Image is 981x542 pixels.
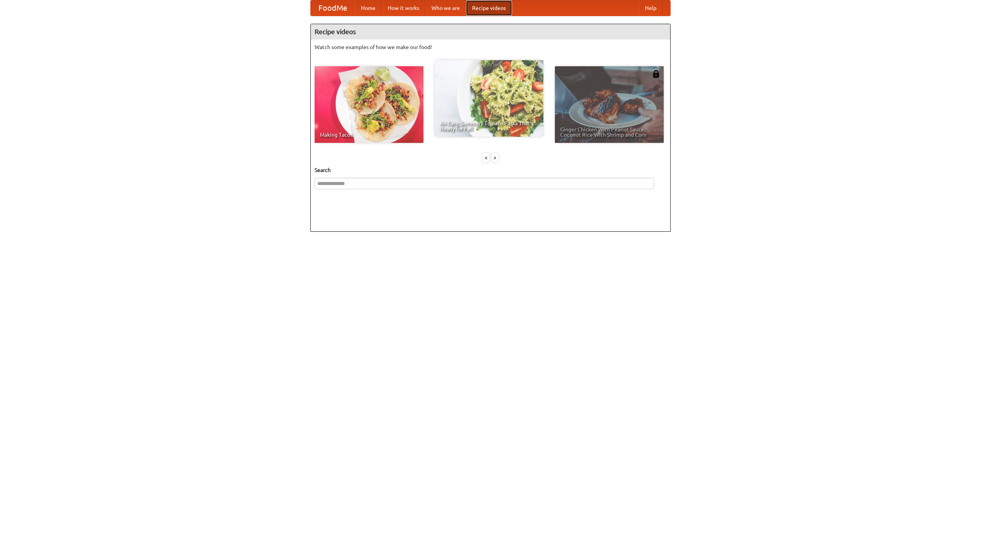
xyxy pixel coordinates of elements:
a: Home [355,0,382,16]
div: « [482,153,489,162]
a: Who we are [425,0,466,16]
h4: Recipe videos [311,24,670,39]
a: An Easy, Summery Tomato Pasta That's Ready for Fall [435,60,543,137]
img: 483408.png [652,70,660,78]
a: FoodMe [311,0,355,16]
span: Making Tacos [320,132,418,138]
span: An Easy, Summery Tomato Pasta That's Ready for Fall [440,121,538,131]
a: Help [639,0,663,16]
h5: Search [315,166,666,174]
a: Making Tacos [315,66,423,143]
p: Watch some examples of how we make our food! [315,43,666,51]
a: Recipe videos [466,0,512,16]
a: How it works [382,0,425,16]
div: » [492,153,499,162]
